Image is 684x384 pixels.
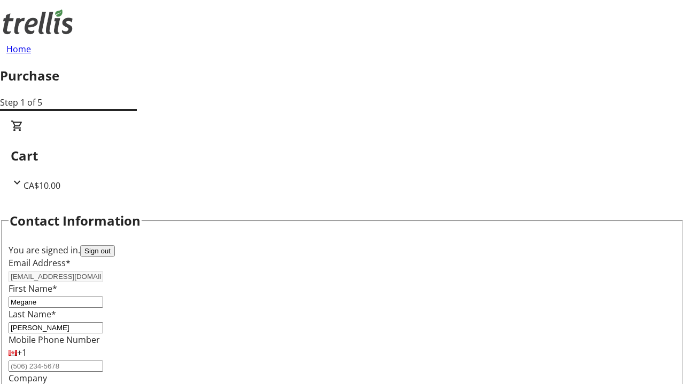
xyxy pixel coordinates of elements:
label: Mobile Phone Number [9,334,100,346]
div: CartCA$10.00 [11,119,673,192]
button: Sign out [80,245,115,257]
label: Last Name* [9,308,56,320]
label: Email Address* [9,257,71,269]
label: Company [9,372,47,384]
div: You are signed in. [9,244,675,257]
h2: Cart [11,146,673,165]
span: CA$10.00 [24,180,60,191]
input: (506) 234-5678 [9,361,103,372]
h2: Contact Information [10,211,141,230]
label: First Name* [9,283,57,294]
